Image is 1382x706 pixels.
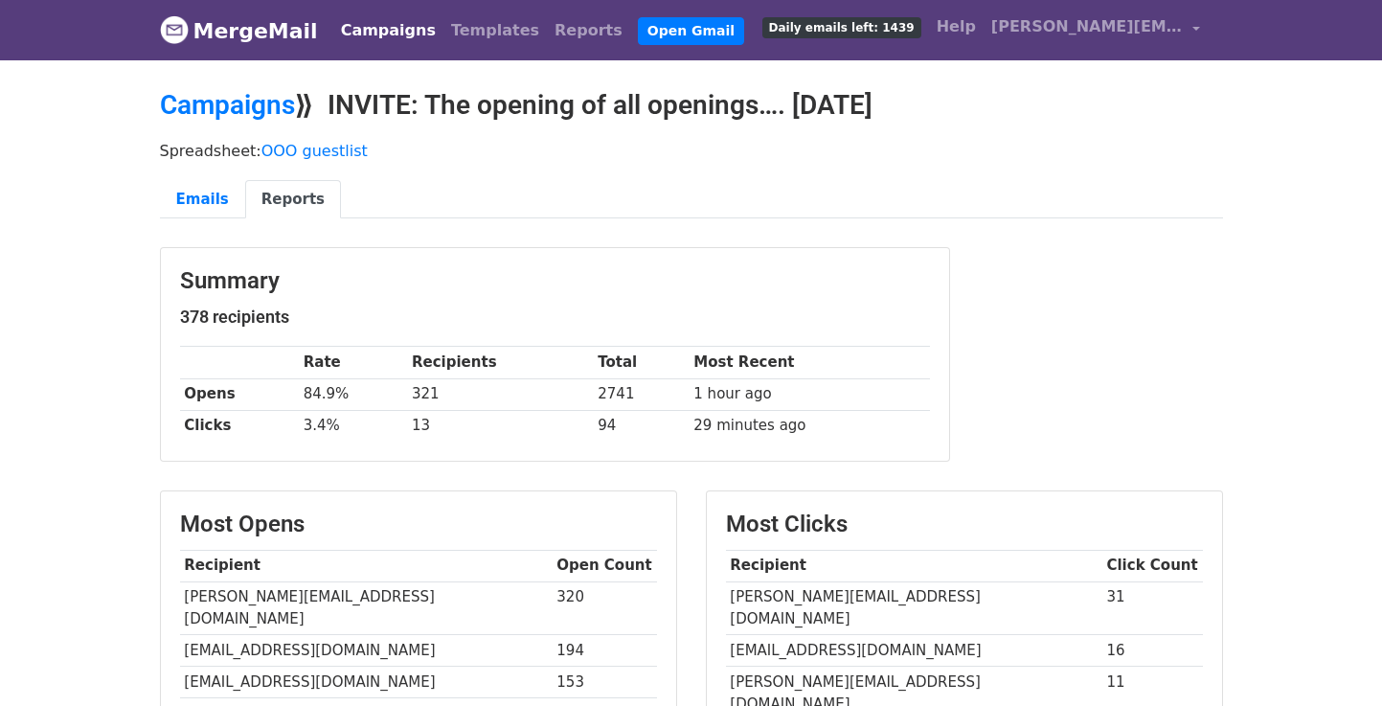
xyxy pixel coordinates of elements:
th: Click Count [1102,550,1203,581]
th: Recipient [180,550,553,581]
h5: 378 recipients [180,307,930,328]
td: [PERSON_NAME][EMAIL_ADDRESS][DOMAIN_NAME] [726,581,1102,635]
td: 31 [1102,581,1203,635]
td: 3.4% [299,410,407,442]
a: Reports [547,11,630,50]
a: OOO guestlist [261,142,368,160]
td: [EMAIL_ADDRESS][DOMAIN_NAME] [180,635,553,667]
th: Clicks [180,410,299,442]
a: Reports [245,180,341,219]
td: 194 [553,635,657,667]
td: [EMAIL_ADDRESS][DOMAIN_NAME] [180,667,553,698]
th: Opens [180,378,299,410]
a: Campaigns [160,89,295,121]
td: 2741 [593,378,689,410]
td: 1 hour ago [690,378,930,410]
a: MergeMail [160,11,318,51]
img: MergeMail logo [160,15,189,44]
td: [EMAIL_ADDRESS][DOMAIN_NAME] [726,635,1102,667]
td: 84.9% [299,378,407,410]
h3: Most Opens [180,511,657,538]
h3: Summary [180,267,930,295]
a: Help [929,8,984,46]
span: [PERSON_NAME][EMAIL_ADDRESS][DOMAIN_NAME] [991,15,1183,38]
th: Recipient [726,550,1102,581]
a: Open Gmail [638,17,744,45]
h3: Most Clicks [726,511,1203,538]
th: Most Recent [690,347,930,378]
th: Recipients [407,347,593,378]
td: 13 [407,410,593,442]
span: Daily emails left: 1439 [762,17,921,38]
a: Campaigns [333,11,443,50]
a: Templates [443,11,547,50]
th: Rate [299,347,407,378]
h2: ⟫ INVITE: The opening of all openings…. [DATE] [160,89,1223,122]
th: Total [593,347,689,378]
th: Open Count [553,550,657,581]
td: 320 [553,581,657,635]
td: 29 minutes ago [690,410,930,442]
a: Daily emails left: 1439 [755,8,929,46]
td: 321 [407,378,593,410]
td: [PERSON_NAME][EMAIL_ADDRESS][DOMAIN_NAME] [180,581,553,635]
p: Spreadsheet: [160,141,1223,161]
a: [PERSON_NAME][EMAIL_ADDRESS][DOMAIN_NAME] [984,8,1208,53]
td: 153 [553,667,657,698]
td: 94 [593,410,689,442]
td: 16 [1102,635,1203,667]
a: Emails [160,180,245,219]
